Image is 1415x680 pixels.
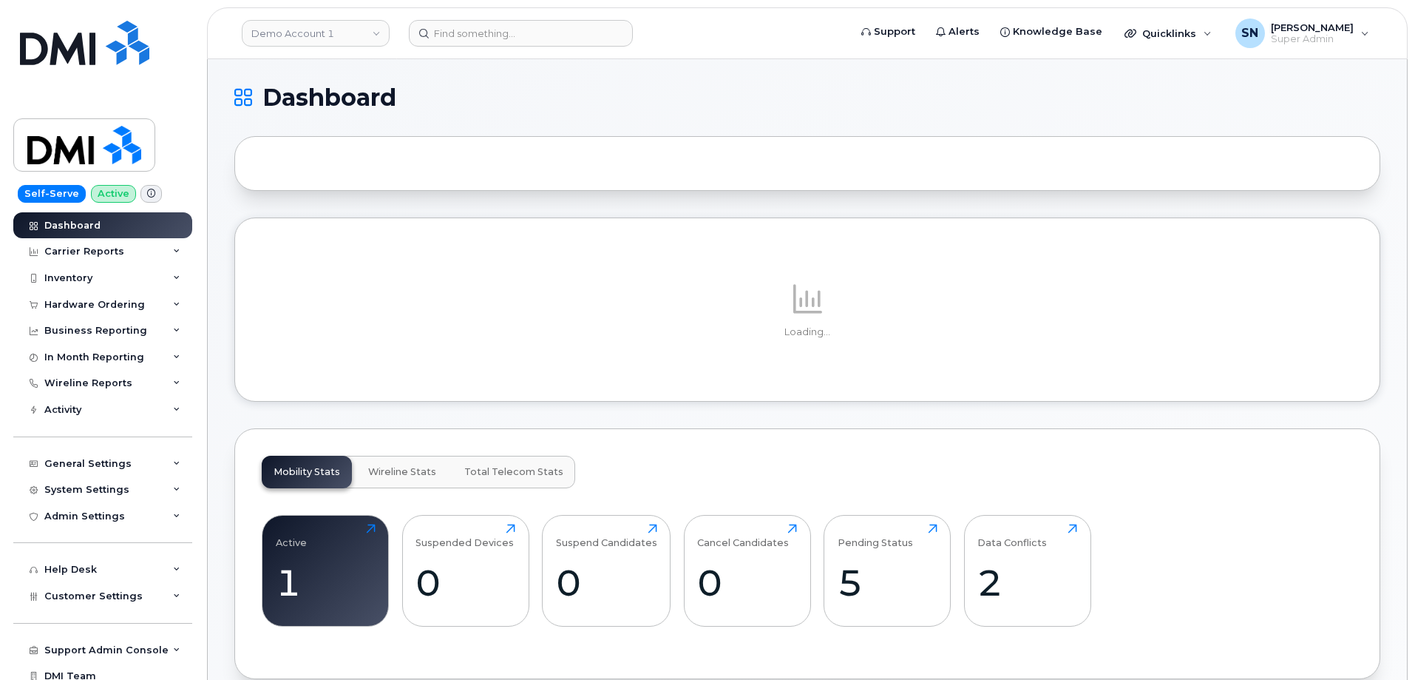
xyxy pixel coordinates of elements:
div: 2 [977,561,1077,605]
span: Total Telecom Stats [464,466,563,478]
span: Dashboard [262,87,396,109]
div: Cancel Candidates [697,524,789,548]
p: Loading... [262,326,1353,339]
div: Suspend Candidates [556,524,657,548]
a: Cancel Candidates0 [697,524,797,619]
a: Pending Status5 [838,524,937,619]
span: Wireline Stats [368,466,436,478]
div: 0 [415,561,515,605]
div: 5 [838,561,937,605]
div: 1 [276,561,376,605]
div: 0 [556,561,657,605]
div: Data Conflicts [977,524,1047,548]
div: 0 [697,561,797,605]
div: Active [276,524,307,548]
a: Suspended Devices0 [415,524,515,619]
div: Suspended Devices [415,524,514,548]
a: Data Conflicts2 [977,524,1077,619]
a: Suspend Candidates0 [556,524,657,619]
div: Pending Status [838,524,913,548]
a: Active1 [276,524,376,619]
